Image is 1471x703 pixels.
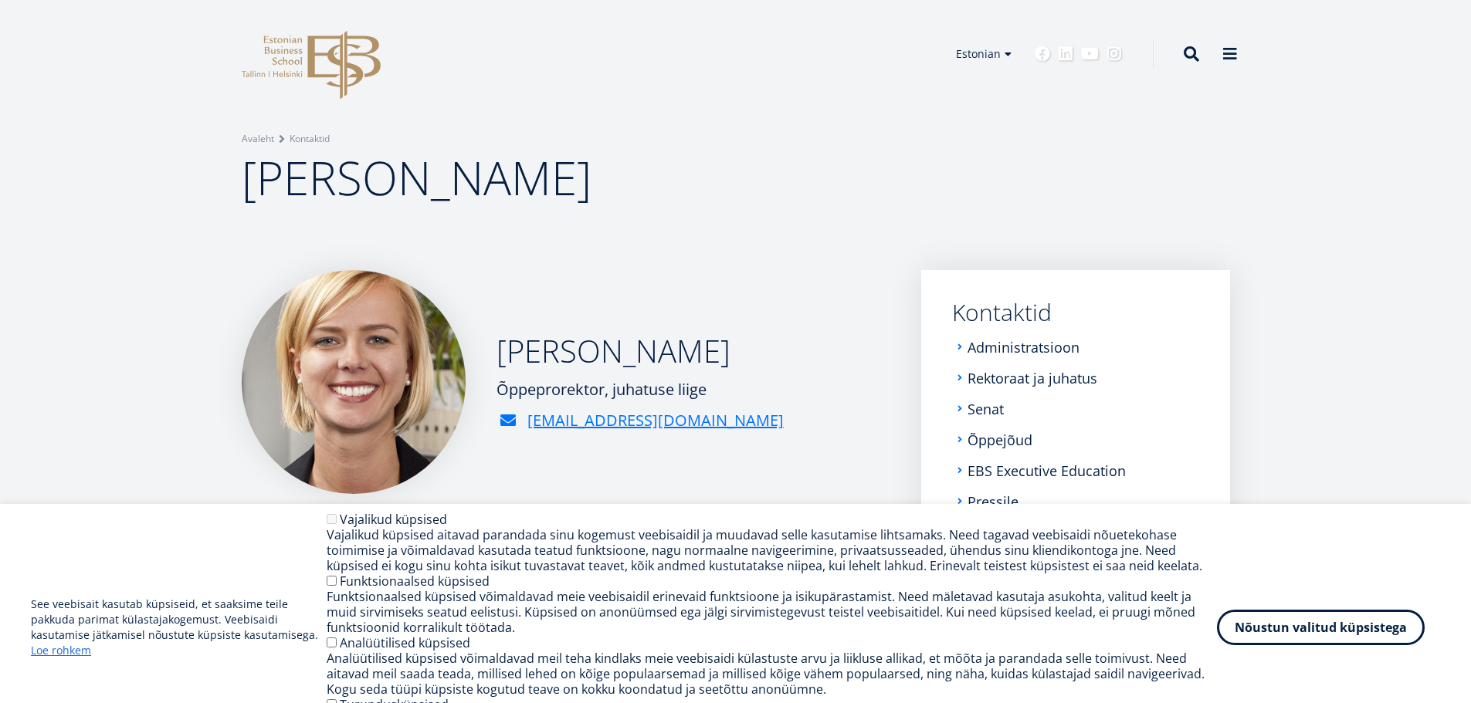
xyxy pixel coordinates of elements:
label: Analüütilised küpsised [340,634,470,651]
a: Loe rohkem [31,643,91,658]
label: Funktsionaalsed küpsised [340,573,490,590]
a: Õppejõud [968,432,1032,448]
div: Õppeprorektor, juhatuse liige [497,378,784,401]
a: Youtube [1081,46,1099,62]
span: [PERSON_NAME] [242,146,591,209]
div: Vajalikud küpsised aitavad parandada sinu kogemust veebisaidil ja muudavad selle kasutamise lihts... [327,527,1217,573]
a: Kontaktid [952,301,1199,324]
a: EBS Executive Education [968,463,1126,478]
img: Maarja Murumägi [242,270,466,494]
a: Facebook [1035,46,1050,62]
a: Instagram [1107,46,1122,62]
button: Nõustun valitud küpsistega [1217,610,1425,645]
label: Vajalikud küpsised [340,511,447,528]
div: Funktsionaalsed küpsised võimaldavad meie veebisaidil erinevaid funktsioone ja isikupärastamist. ... [327,589,1217,635]
h2: [PERSON_NAME] [497,332,784,370]
a: Kontaktid [290,131,330,147]
p: See veebisait kasutab küpsiseid, et saaksime teile pakkuda parimat külastajakogemust. Veebisaidi ... [31,597,327,658]
a: Administratsioon [968,340,1080,355]
a: Avaleht [242,131,274,147]
a: Senat [968,401,1004,417]
a: [EMAIL_ADDRESS][DOMAIN_NAME] [527,409,784,432]
div: Analüütilised küpsised võimaldavad meil teha kindlaks meie veebisaidi külastuste arvu ja liikluse... [327,651,1217,697]
a: Linkedin [1058,46,1073,62]
a: Rektoraat ja juhatus [968,370,1097,386]
a: Pressile [968,494,1019,509]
